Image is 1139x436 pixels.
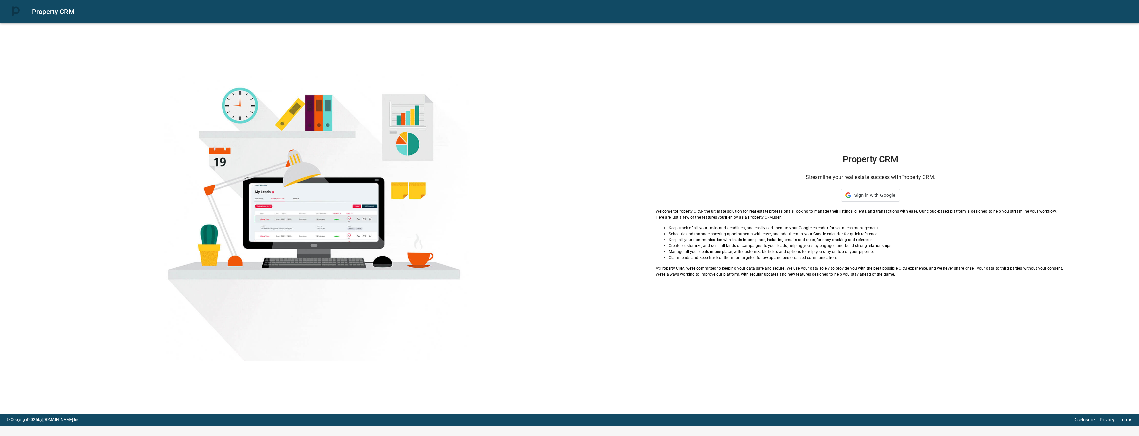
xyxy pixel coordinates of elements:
p: Keep all your communication with leads in one place, including emails and texts, for easy trackin... [669,237,1085,243]
p: Welcome to Property CRM - the ultimate solution for real estate professionals looking to manage t... [656,208,1085,214]
p: Keep track of all your tasks and deadlines, and easily add them to your Google calendar for seaml... [669,225,1085,231]
a: [DOMAIN_NAME] Inc. [42,417,80,422]
p: Here are just a few of the features you'll enjoy as a Property CRM user: [656,214,1085,220]
p: At Property CRM , we're committed to keeping your data safe and secure. We use your data solely t... [656,265,1085,271]
p: © Copyright 2025 by [7,417,80,423]
div: Sign in with Google [841,189,900,202]
p: Claim leads and keep track of them for targeted follow-up and personalized communication. [669,255,1085,261]
a: Disclosure [1073,417,1095,422]
div: Property CRM [32,6,1131,17]
p: We're always working to improve our platform, with regular updates and new features designed to h... [656,271,1085,277]
span: Sign in with Google [854,193,895,198]
a: Privacy [1100,417,1115,422]
p: Create, customize, and send all kinds of campaigns to your leads, helping you stay engaged and bu... [669,243,1085,249]
p: Manage all your deals in one place, with customizable fields and options to help you stay on top ... [669,249,1085,255]
h1: Property CRM [656,154,1085,165]
a: Terms [1120,417,1132,422]
h6: Streamline your real estate success with Property CRM . [656,173,1085,182]
p: Schedule and manage showing appointments with ease, and add them to your Google calendar for quic... [669,231,1085,237]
